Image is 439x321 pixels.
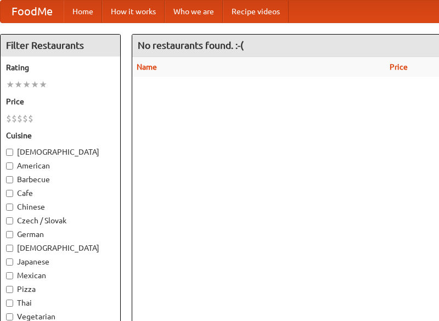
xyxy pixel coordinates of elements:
label: German [6,229,115,240]
input: Mexican [6,272,13,279]
ng-pluralize: No restaurants found. :-( [138,40,244,50]
li: $ [12,112,17,125]
li: ★ [31,78,39,91]
li: ★ [22,78,31,91]
label: [DEMOGRAPHIC_DATA] [6,243,115,254]
input: Thai [6,300,13,307]
input: German [6,231,13,238]
li: $ [17,112,22,125]
li: ★ [39,78,47,91]
input: Cafe [6,190,13,197]
label: Cafe [6,188,115,199]
h4: Filter Restaurants [1,35,120,57]
li: ★ [14,78,22,91]
a: Recipe videos [223,1,289,22]
label: Japanese [6,256,115,267]
a: How it works [102,1,165,22]
label: American [6,160,115,171]
a: Price [390,63,408,71]
input: Vegetarian [6,313,13,320]
li: $ [6,112,12,125]
input: Czech / Slovak [6,217,13,224]
input: [DEMOGRAPHIC_DATA] [6,245,13,252]
label: Pizza [6,284,115,295]
label: Mexican [6,270,115,281]
input: Pizza [6,286,13,293]
li: $ [28,112,33,125]
label: Chinese [6,201,115,212]
label: Barbecue [6,174,115,185]
h5: Price [6,96,115,107]
label: Czech / Slovak [6,215,115,226]
label: [DEMOGRAPHIC_DATA] [6,147,115,157]
input: American [6,162,13,170]
input: Japanese [6,258,13,266]
a: Who we are [165,1,223,22]
h5: Cuisine [6,130,115,141]
label: Thai [6,297,115,308]
a: FoodMe [1,1,64,22]
input: Barbecue [6,176,13,183]
a: Home [64,1,102,22]
li: ★ [6,78,14,91]
a: Name [137,63,157,71]
h5: Rating [6,62,115,73]
input: [DEMOGRAPHIC_DATA] [6,149,13,156]
input: Chinese [6,204,13,211]
li: $ [22,112,28,125]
